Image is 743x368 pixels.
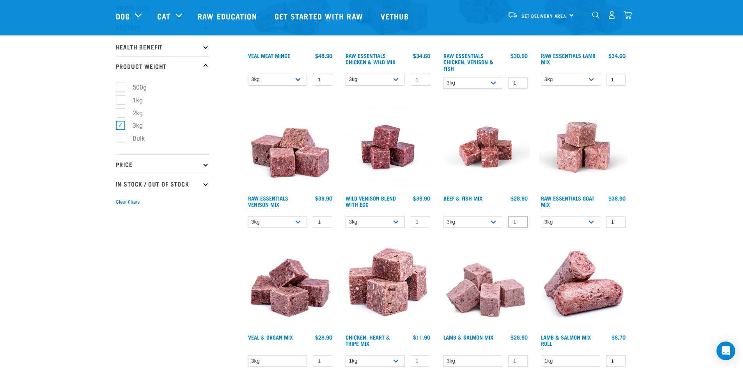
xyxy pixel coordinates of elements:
[606,74,626,86] input: 1
[413,334,430,340] div: $11.90
[539,242,628,330] img: 1261 Lamb Salmon Roll 01
[413,195,430,201] div: $39.90
[624,11,632,19] img: home-icon@2x.png
[120,108,146,118] label: 2kg
[120,121,146,130] label: 3kg
[120,95,146,105] label: 1kg
[313,74,332,86] input: 1
[248,197,288,206] a: Raw Essentials Venison Mix
[511,53,528,59] div: $30.90
[190,0,266,32] a: Raw Education
[511,334,528,340] div: $28.90
[507,11,518,18] img: van-moving.png
[344,242,432,330] img: 1062 Chicken Heart Tripe Mix 01
[315,195,332,201] div: $39.90
[116,56,209,76] p: Product Weight
[443,336,493,338] a: Lamb & Salmon Mix
[608,11,616,19] img: user.png
[541,54,596,63] a: Raw Essentials Lamb Mix
[157,10,170,22] a: Cat
[539,103,628,191] img: Goat M Ix 38448
[116,154,209,174] p: Price
[411,216,430,228] input: 1
[606,216,626,228] input: 1
[246,103,335,191] img: 1113 RE Venison Mix 01
[315,53,332,59] div: $48.90
[592,11,599,19] img: home-icon-1@2x.png
[608,195,626,201] div: $38.90
[120,134,148,143] label: Bulk
[608,53,626,59] div: $34.60
[521,14,567,17] span: Set Delivery Area
[541,197,594,206] a: Raw Essentials Goat Mix
[716,342,735,360] div: Open Intercom Messenger
[246,242,335,330] img: 1158 Veal Organ Mix 01
[344,103,432,191] img: Venison Egg 1616
[248,54,290,57] a: Veal Meat Mince
[116,10,130,22] a: Dog
[508,77,528,89] input: 1
[267,0,373,32] a: Get started with Raw
[508,216,528,228] input: 1
[116,174,209,193] p: In Stock / Out Of Stock
[313,355,332,367] input: 1
[411,74,430,86] input: 1
[606,355,626,367] input: 1
[411,355,430,367] input: 1
[413,53,430,59] div: $34.60
[315,334,332,340] div: $28.90
[346,54,395,63] a: Raw Essentials Chicken & Wild Mix
[116,37,209,56] p: Health Benefit
[443,197,482,199] a: Beef & Fish Mix
[313,216,332,228] input: 1
[541,336,591,345] a: Lamb & Salmon Mix Roll
[442,103,530,191] img: Beef Mackerel 1
[373,0,419,32] a: Vethub
[442,242,530,330] img: 1029 Lamb Salmon Mix 01
[116,199,140,206] button: Clear filters
[508,355,528,367] input: 1
[346,197,396,206] a: Wild Venison Blend with Egg
[443,54,493,69] a: Raw Essentials Chicken, Venison & Fish
[120,83,150,92] label: 500g
[346,336,390,345] a: Chicken, Heart & Tripe Mix
[612,334,626,340] div: $8.70
[248,336,293,338] a: Veal & Organ Mix
[511,195,528,201] div: $28.90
